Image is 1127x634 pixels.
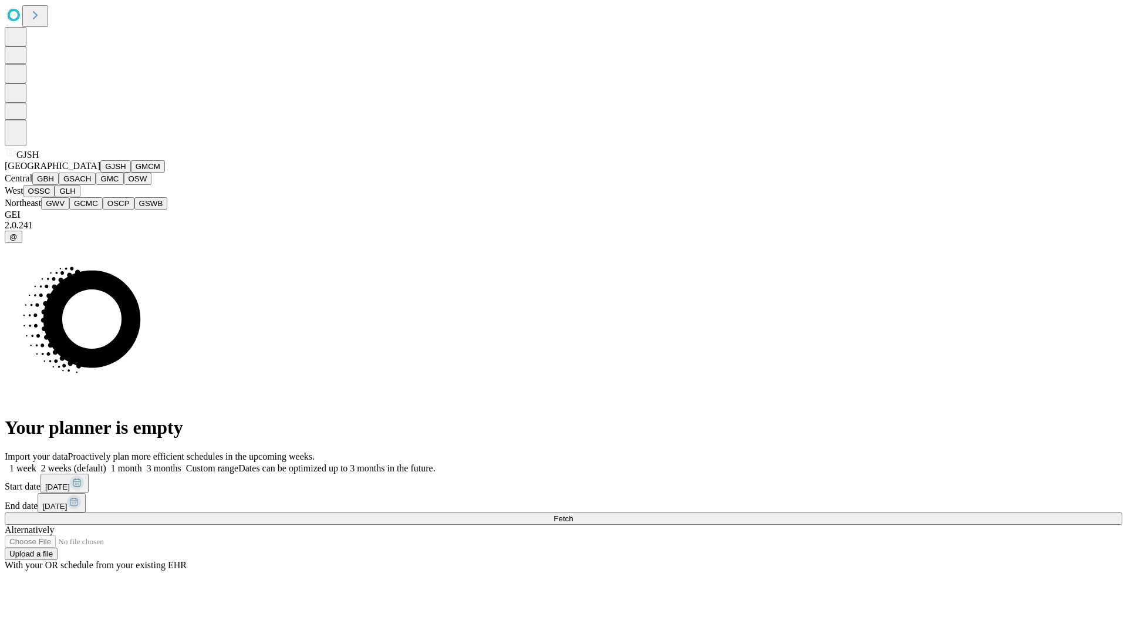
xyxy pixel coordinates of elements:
[5,493,1122,512] div: End date
[23,185,55,197] button: OSSC
[124,173,152,185] button: OSW
[134,197,168,210] button: GSWB
[5,220,1122,231] div: 2.0.241
[9,232,18,241] span: @
[5,451,68,461] span: Import your data
[68,451,315,461] span: Proactively plan more efficient schedules in the upcoming weeks.
[45,483,70,491] span: [DATE]
[5,231,22,243] button: @
[5,560,187,570] span: With your OR schedule from your existing EHR
[69,197,103,210] button: GCMC
[100,160,131,173] button: GJSH
[5,210,1122,220] div: GEI
[16,150,39,160] span: GJSH
[5,198,41,208] span: Northeast
[41,463,106,473] span: 2 weeks (default)
[147,463,181,473] span: 3 months
[103,197,134,210] button: OSCP
[5,548,58,560] button: Upload a file
[131,160,165,173] button: GMCM
[554,514,573,523] span: Fetch
[5,525,54,535] span: Alternatively
[5,161,100,171] span: [GEOGRAPHIC_DATA]
[41,197,69,210] button: GWV
[96,173,123,185] button: GMC
[5,512,1122,525] button: Fetch
[5,173,32,183] span: Central
[42,502,67,511] span: [DATE]
[5,417,1122,439] h1: Your planner is empty
[55,185,80,197] button: GLH
[59,173,96,185] button: GSACH
[41,474,89,493] button: [DATE]
[38,493,86,512] button: [DATE]
[5,474,1122,493] div: Start date
[111,463,142,473] span: 1 month
[238,463,435,473] span: Dates can be optimized up to 3 months in the future.
[9,463,36,473] span: 1 week
[32,173,59,185] button: GBH
[5,186,23,195] span: West
[186,463,238,473] span: Custom range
